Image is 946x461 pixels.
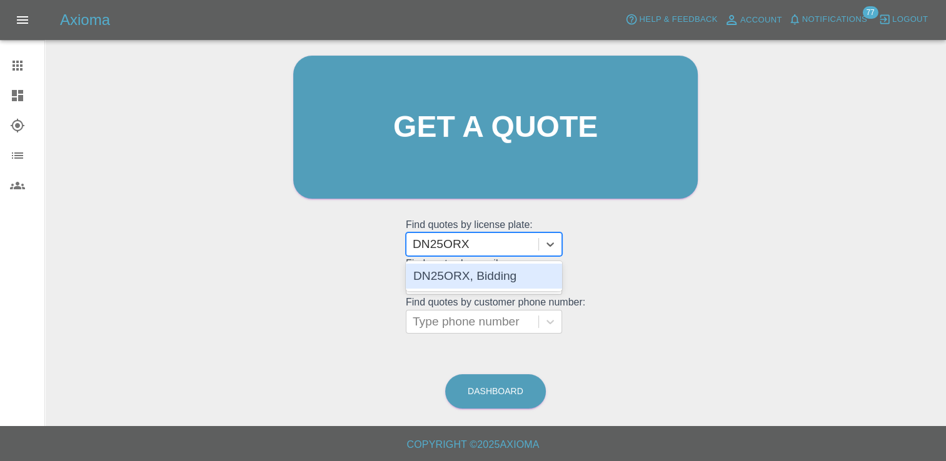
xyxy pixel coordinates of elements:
[445,374,546,409] a: Dashboard
[8,5,38,35] button: Open drawer
[406,258,585,295] grid: Find quotes by email:
[721,10,785,30] a: Account
[406,297,585,334] grid: Find quotes by customer phone number:
[892,12,928,27] span: Logout
[293,56,698,199] a: Get a quote
[862,6,878,19] span: 77
[802,12,867,27] span: Notifications
[406,219,585,256] grid: Find quotes by license plate:
[639,12,717,27] span: Help & Feedback
[740,13,782,27] span: Account
[10,436,936,454] h6: Copyright © 2025 Axioma
[622,10,720,29] button: Help & Feedback
[785,10,870,29] button: Notifications
[406,264,562,289] div: DN25ORX, Bidding
[60,10,110,30] h5: Axioma
[875,10,931,29] button: Logout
